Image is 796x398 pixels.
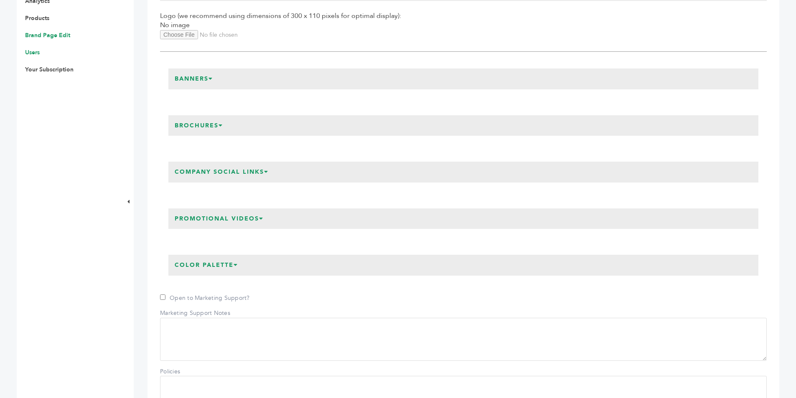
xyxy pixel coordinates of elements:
[25,48,40,56] a: Users
[168,208,270,229] h3: Promotional Videos
[160,11,767,20] span: Logo (we recommend using dimensions of 300 x 110 pixels for optimal display):
[168,68,219,89] h3: Banners
[160,294,165,300] input: Open to Marketing Support?
[25,66,74,74] a: Your Subscription
[160,309,230,317] label: Marketing Support Notes
[160,368,219,376] label: Policies
[160,11,767,52] div: No image
[25,14,49,22] a: Products
[160,294,250,302] label: Open to Marketing Support?
[168,115,229,136] h3: Brochures
[25,31,70,39] a: Brand Page Edit
[168,255,244,276] h3: Color Palette
[168,162,275,183] h3: Company Social Links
